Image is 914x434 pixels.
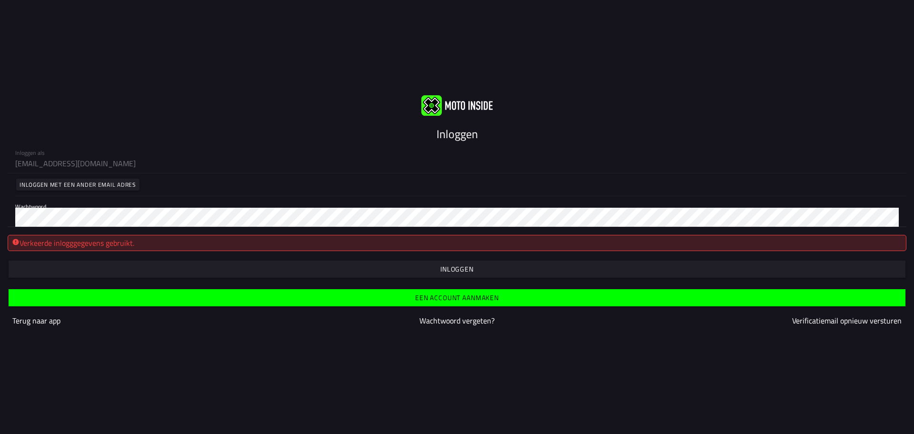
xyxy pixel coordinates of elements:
ion-icon: alert [12,238,20,246]
ion-text: Inloggen [440,266,474,273]
a: Wachtwoord vergeten? [419,315,495,326]
a: Verificatiemail opnieuw versturen [792,315,902,326]
ion-text: Inloggen [437,125,478,142]
ion-button: Inloggen met een ander email adres [16,179,139,191]
div: Verkeerde inlogggegevens gebruikt. [8,235,906,251]
a: Terug naar app [12,315,60,326]
ion-button: Een account aanmaken [9,289,905,306]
